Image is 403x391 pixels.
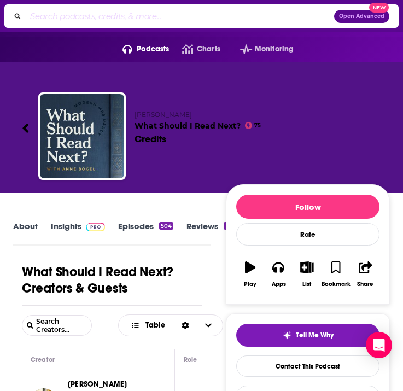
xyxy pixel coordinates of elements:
div: Bookmark [322,281,351,288]
a: Episodes504 [118,221,173,246]
img: What Should I Read Next? [40,94,124,178]
span: 75 [254,124,261,128]
div: Rate [236,223,379,246]
button: Share [351,254,379,294]
button: Open AdvancedNew [334,10,389,23]
a: Charts [169,40,220,58]
a: Contact This Podcast [236,355,379,377]
div: Credits [135,133,166,145]
div: Play [244,281,256,288]
div: Sort Direction [174,315,197,336]
div: Open Intercom Messenger [366,332,392,358]
span: Open Advanced [339,14,384,19]
span: [PERSON_NAME] [135,110,192,119]
div: 504 [159,222,173,230]
button: Play [236,254,265,294]
span: Podcasts [137,42,169,57]
div: Search podcasts, credits, & more... [4,4,399,28]
button: Bookmark [321,254,351,294]
div: List [302,281,311,288]
button: open menu [227,40,294,58]
span: Charts [197,42,220,57]
div: Share [357,281,373,288]
h2: What Should I Read Next? [135,110,381,131]
button: open menu [109,40,170,58]
div: Creator [31,353,55,366]
div: Role [184,353,199,366]
span: Table [145,322,165,329]
button: Choose View [118,314,223,336]
a: About [13,221,38,246]
button: List [293,254,322,294]
img: Podchaser Pro [86,223,105,231]
a: Reviews2 [186,221,230,246]
input: Search podcasts, credits, & more... [26,8,334,25]
span: New [369,3,389,13]
div: 2 [224,222,230,230]
img: tell me why sparkle [283,331,291,340]
button: Follow [236,195,379,219]
button: tell me why sparkleTell Me Why [236,324,379,347]
button: Apps [265,254,293,294]
h1: What Should I Read Next? Creators & Guests [22,264,183,296]
span: Monitoring [255,42,294,57]
span: Tell Me Why [296,331,334,340]
a: InsightsPodchaser Pro [51,221,105,246]
a: [PERSON_NAME] [68,380,127,389]
div: Apps [272,281,286,288]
